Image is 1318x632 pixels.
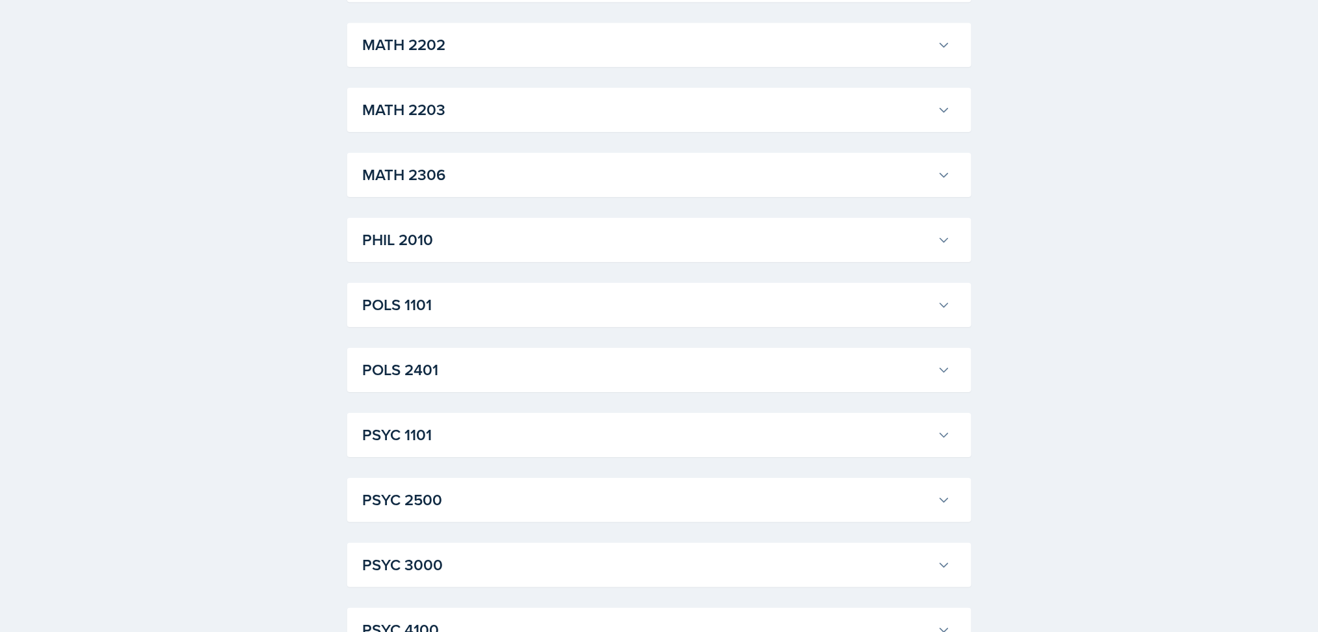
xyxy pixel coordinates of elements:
button: POLS 2401 [360,356,953,384]
h3: PSYC 2500 [363,488,932,512]
button: MATH 2306 [360,161,953,189]
h3: POLS 1101 [363,293,932,317]
button: MATH 2202 [360,31,953,59]
h3: PSYC 1101 [363,423,932,447]
button: MATH 2203 [360,96,953,124]
h3: MATH 2203 [363,98,932,122]
button: PSYC 3000 [360,551,953,579]
h3: MATH 2306 [363,163,932,187]
button: PSYC 2500 [360,486,953,514]
h3: PSYC 3000 [363,553,932,577]
button: PHIL 2010 [360,226,953,254]
h3: PHIL 2010 [363,228,932,252]
button: POLS 1101 [360,291,953,319]
h3: POLS 2401 [363,358,932,382]
button: PSYC 1101 [360,421,953,449]
h3: MATH 2202 [363,33,932,57]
